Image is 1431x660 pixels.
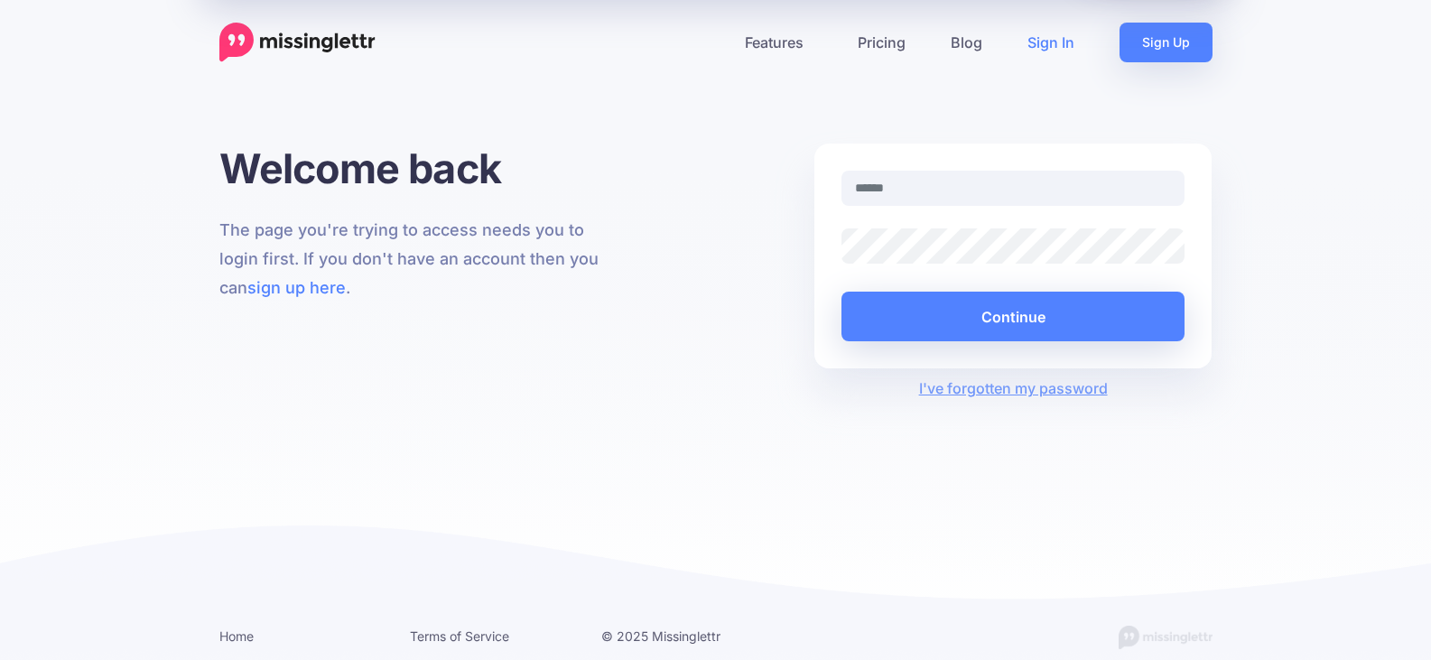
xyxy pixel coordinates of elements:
[247,278,346,297] a: sign up here
[1005,23,1097,62] a: Sign In
[219,144,618,193] h1: Welcome back
[835,23,928,62] a: Pricing
[1120,23,1213,62] a: Sign Up
[410,628,509,644] a: Terms of Service
[722,23,835,62] a: Features
[928,23,1005,62] a: Blog
[219,628,254,644] a: Home
[841,292,1185,341] button: Continue
[601,625,766,647] li: © 2025 Missinglettr
[219,216,618,302] p: The page you're trying to access needs you to login first. If you don't have an account then you ...
[919,379,1108,397] a: I've forgotten my password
